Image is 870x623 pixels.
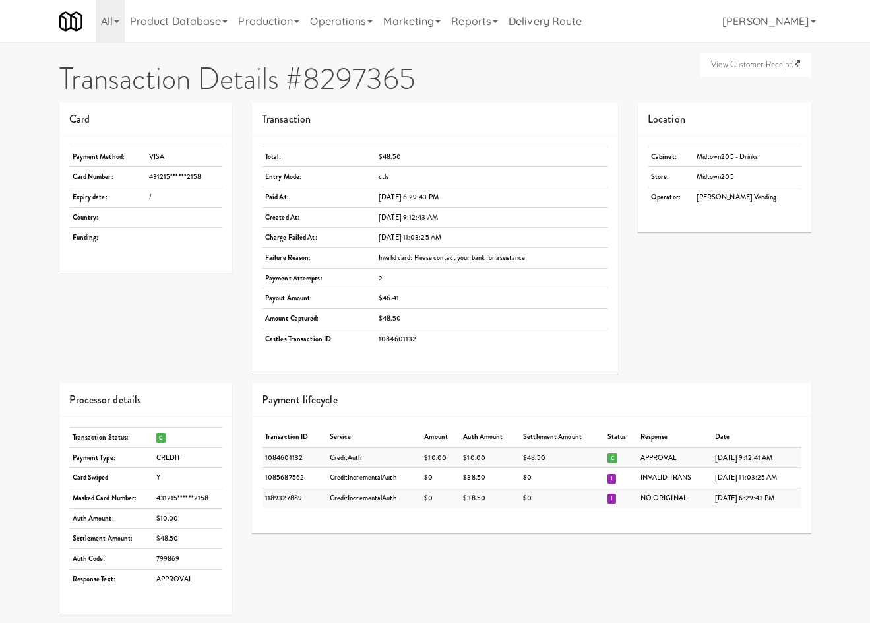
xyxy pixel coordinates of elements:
[638,103,811,137] div: Location
[326,447,421,468] td: CreditAuth
[520,447,604,468] td: $48.50
[265,192,289,202] strong: Paid At:
[265,213,299,222] strong: Created At:
[637,468,712,488] td: INVALID TRANS
[421,427,460,447] th: Amount
[73,172,113,181] strong: Card Number:
[262,468,326,488] td: 1085687562
[712,488,801,508] td: [DATE] 6:29:43 PM
[73,232,99,242] strong: Funding:
[375,268,608,288] td: 2
[146,187,222,207] td: /
[73,574,115,584] strong: Response Text:
[153,569,222,589] td: APPROVAL
[375,167,608,187] td: ctls
[59,103,233,137] div: Card
[520,468,604,488] td: $0
[265,253,311,263] strong: Failure Reason:
[520,427,604,447] th: Settlement Amount
[651,192,681,202] strong: Operator:
[421,468,460,488] td: $0
[604,427,637,447] th: Status
[59,63,811,96] h2: Transaction Details #8297365
[265,313,319,323] strong: Amount Captured:
[712,468,801,488] td: [DATE] 11:03:25 AM
[520,488,604,508] td: $0
[460,468,520,488] td: $38.50
[637,447,712,468] td: APPROVAL
[607,474,616,484] span: I
[73,513,114,523] strong: Auth Amount:
[73,453,115,463] strong: Payment Type:
[712,447,801,468] td: [DATE] 9:12:41 AM
[326,427,421,447] th: Service
[146,147,222,167] td: VISA
[73,493,137,503] strong: Masked Card Number:
[265,232,317,242] strong: Charge Failed At:
[651,152,677,162] strong: Cabinet:
[421,488,460,508] td: $0
[712,427,801,447] th: Date
[637,488,712,508] td: NO ORIGINAL
[700,53,811,77] a: View Customer Receipt
[153,468,222,488] td: Y
[693,187,801,207] td: [PERSON_NAME] Vending
[252,383,811,417] div: Payment lifecycle
[637,427,712,447] th: Response
[73,192,108,202] strong: Expiry date:
[265,273,323,283] strong: Payment Attempts:
[326,488,421,508] td: CreditIncrementalAuth
[375,329,608,348] td: 1084601132
[265,293,312,303] strong: Payout Amount:
[651,172,669,181] strong: Store:
[265,334,333,344] strong: Castles Transaction ID:
[153,447,222,468] td: CREDIT
[73,213,99,222] strong: Country:
[153,529,222,549] td: $48.50
[262,427,326,447] th: Transaction ID
[252,103,618,137] div: Transaction
[73,473,109,482] strong: Card Swiped
[375,228,608,248] td: [DATE] 11:03:25 AM
[375,247,608,268] td: Invalid card: Please contact your bank for assistance
[326,468,421,488] td: CreditIncrementalAuth
[59,10,82,33] img: Micromart
[607,494,616,504] span: I
[460,447,520,468] td: $10.00
[375,309,608,329] td: $48.50
[153,549,222,570] td: 799869
[460,427,520,447] th: Auth Amount
[375,207,608,228] td: [DATE] 9:12:43 AM
[375,288,608,309] td: $46.41
[262,488,326,508] td: 1189327889
[73,554,106,564] strong: Auth Code:
[693,167,801,187] td: Midtown205
[265,152,282,162] strong: Total:
[59,383,233,417] div: Processor details
[693,147,801,167] td: Midtown205 - Drinks
[375,187,608,207] td: [DATE] 6:29:43 PM
[262,447,326,468] td: 1084601132
[265,172,301,181] strong: Entry Mode:
[375,147,608,167] td: $48.50
[460,488,520,508] td: $38.50
[73,533,133,543] strong: Settlement Amount:
[421,447,460,468] td: $10.00
[607,453,617,463] span: C
[156,433,166,443] span: C
[73,432,129,442] strong: Transaction Status:
[153,508,222,529] td: $10.00
[73,152,125,162] strong: Payment Method:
